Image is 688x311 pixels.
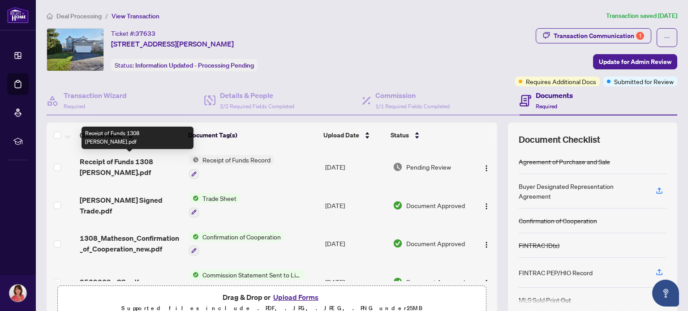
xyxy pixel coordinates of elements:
[322,186,389,225] td: [DATE]
[189,270,199,280] img: Status Icon
[189,270,305,294] button: Status IconCommission Statement Sent to Listing Brokerage
[479,236,494,251] button: Logo
[322,148,389,186] td: [DATE]
[483,203,490,210] img: Logo
[652,280,679,307] button: Open asap
[406,277,465,287] span: Document Approved
[135,30,155,38] span: 37633
[393,200,403,210] img: Document Status
[614,77,674,86] span: Submitted for Review
[9,285,26,302] img: Profile Icon
[406,239,465,248] span: Document Approved
[322,225,389,263] td: [DATE]
[64,90,127,101] h4: Transaction Wizard
[105,11,108,21] li: /
[519,181,645,201] div: Buyer Designated Representation Agreement
[519,295,571,305] div: MLS Sold Print Out
[199,155,274,165] span: Receipt of Funds Record
[536,90,573,101] h4: Documents
[189,232,284,256] button: Status IconConfirmation of Cooperation
[80,277,139,287] span: 2509039 - CS.pdf
[111,59,258,71] div: Status:
[80,195,181,216] span: [PERSON_NAME] Signed Trade.pdf
[406,200,465,210] span: Document Approved
[599,55,671,69] span: Update for Admin Review
[393,162,403,172] img: Document Status
[479,275,494,289] button: Logo
[479,160,494,174] button: Logo
[111,38,234,49] span: [STREET_ADDRESS][PERSON_NAME]
[135,61,254,69] span: Information Updated - Processing Pending
[593,54,677,69] button: Update for Admin Review
[387,123,471,148] th: Status
[479,198,494,213] button: Logo
[323,130,359,140] span: Upload Date
[536,103,557,110] span: Required
[56,12,102,20] span: Deal Processing
[47,29,103,71] img: IMG-X11997090_1.jpg
[519,240,559,250] div: FINTRAC ID(s)
[375,103,450,110] span: 1/1 Required Fields Completed
[64,103,85,110] span: Required
[519,216,597,226] div: Confirmation of Cooperation
[393,239,403,248] img: Document Status
[111,28,155,38] div: Ticket #:
[393,277,403,287] img: Document Status
[519,157,610,166] div: Agreement of Purchase and Sale
[199,232,284,242] span: Confirmation of Cooperation
[391,130,409,140] span: Status
[406,162,451,172] span: Pending Review
[519,133,600,146] span: Document Checklist
[606,11,677,21] article: Transaction saved [DATE]
[82,127,193,149] div: Receipt of Funds 1308 [PERSON_NAME].pdf
[112,12,159,20] span: View Transaction
[189,155,274,179] button: Status IconReceipt of Funds Record
[483,165,490,172] img: Logo
[320,123,387,148] th: Upload Date
[664,34,670,41] span: ellipsis
[7,7,29,23] img: logo
[483,279,490,286] img: Logo
[483,241,490,248] img: Logo
[47,13,53,19] span: home
[189,193,240,217] button: Status IconTrade Sheet
[199,193,240,203] span: Trade Sheet
[80,130,123,140] span: (12) File Name
[189,193,199,203] img: Status Icon
[199,270,305,280] span: Commission Statement Sent to Listing Brokerage
[223,291,321,303] span: Drag & Drop or
[80,233,181,254] span: 1308_Matheson_Confirmation_of_Cooperation_new.pdf
[189,155,199,165] img: Status Icon
[536,28,651,43] button: Transaction Communication1
[189,232,199,242] img: Status Icon
[375,90,450,101] h4: Commission
[519,268,593,277] div: FINTRAC PEP/HIO Record
[322,263,389,301] td: [DATE]
[636,32,644,40] div: 1
[271,291,321,303] button: Upload Forms
[554,29,644,43] div: Transaction Communication
[526,77,596,86] span: Requires Additional Docs
[220,90,294,101] h4: Details & People
[220,103,294,110] span: 2/2 Required Fields Completed
[185,123,320,148] th: Document Tag(s)
[76,123,185,148] th: (12) File Name
[80,156,181,178] span: Receipt of Funds 1308 [PERSON_NAME].pdf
